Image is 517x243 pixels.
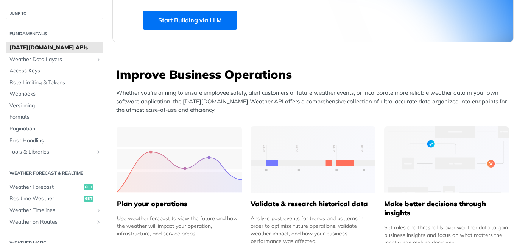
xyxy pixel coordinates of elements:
h3: Improve Business Operations [116,66,514,83]
a: Start Building via LLM [143,11,237,30]
span: Tools & Libraries [9,148,93,156]
h2: Fundamentals [6,30,103,37]
a: Weather Forecastget [6,182,103,193]
h5: Validate & research historical data [251,199,375,209]
a: Tools & LibrariesShow subpages for Tools & Libraries [6,146,103,158]
button: JUMP TO [6,8,103,19]
a: Realtime Weatherget [6,193,103,204]
p: Whether you’re aiming to ensure employee safety, alert customers of future weather events, or inc... [116,89,514,114]
a: Weather Data LayersShow subpages for Weather Data Layers [6,54,103,65]
a: Pagination [6,123,103,135]
span: Realtime Weather [9,195,82,202]
span: Versioning [9,102,101,110]
a: Weather TimelinesShow subpages for Weather Timelines [6,205,103,216]
button: Show subpages for Weather Timelines [95,207,101,213]
div: Use weather forecast to view the future and how the weather will impact your operation, infrastru... [117,215,242,237]
a: Formats [6,111,103,123]
span: [DATE][DOMAIN_NAME] APIs [9,44,101,52]
h5: Make better decisions through insights [384,199,509,218]
span: Formats [9,113,101,121]
h5: Plan your operations [117,199,242,209]
span: Access Keys [9,67,101,75]
span: Webhooks [9,90,101,98]
span: Weather Data Layers [9,56,93,63]
a: Rate Limiting & Tokens [6,77,103,88]
button: Show subpages for Weather on Routes [95,219,101,225]
span: Pagination [9,125,101,133]
span: Error Handling [9,137,101,144]
a: Weather on RoutesShow subpages for Weather on Routes [6,216,103,228]
a: Access Keys [6,65,103,77]
img: 39565e8-group-4962x.svg [117,126,242,193]
img: 13d7ca0-group-496-2.svg [251,126,375,193]
span: Weather Forecast [9,183,82,191]
button: Show subpages for Weather Data Layers [95,56,101,63]
a: Webhooks [6,88,103,100]
a: Versioning [6,100,103,111]
a: Error Handling [6,135,103,146]
span: Weather on Routes [9,218,93,226]
h2: Weather Forecast & realtime [6,170,103,177]
span: get [84,184,93,190]
button: Show subpages for Tools & Libraries [95,149,101,155]
img: a22d113-group-496-32x.svg [384,126,509,193]
a: [DATE][DOMAIN_NAME] APIs [6,42,103,53]
span: get [84,196,93,202]
span: Weather Timelines [9,207,93,214]
span: Rate Limiting & Tokens [9,79,101,86]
